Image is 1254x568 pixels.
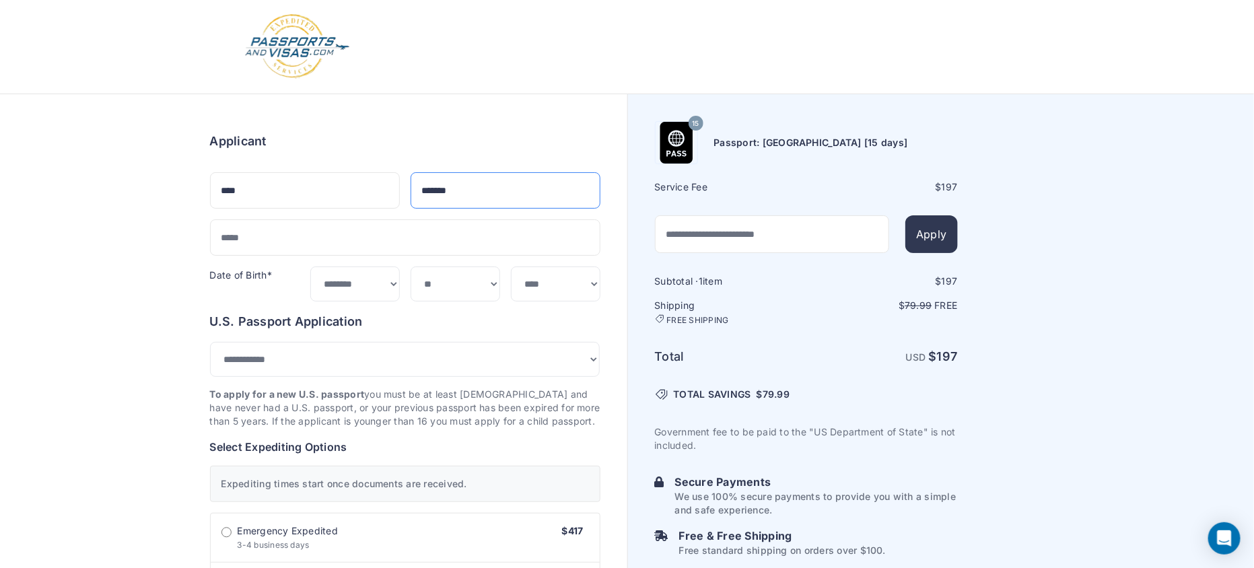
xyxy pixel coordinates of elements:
[808,275,958,288] div: $
[675,490,958,517] p: We use 100% secure payments to provide you with a simple and safe experience.
[238,524,339,538] span: Emergency Expedited
[675,474,958,490] h6: Secure Payments
[210,388,365,400] strong: To apply for a new U.S. passport
[906,351,926,363] span: USD
[905,299,932,311] span: 79.99
[1208,522,1241,555] div: Open Intercom Messenger
[935,299,958,311] span: Free
[905,215,957,253] button: Apply
[763,388,790,400] span: 79.99
[210,132,267,151] h6: Applicant
[655,299,805,326] h6: Shipping
[929,349,958,363] strong: $
[942,275,958,287] span: 197
[210,269,272,281] label: Date of Birth*
[714,136,908,149] h6: Passport: [GEOGRAPHIC_DATA] [15 days]
[942,181,958,192] span: 197
[210,388,600,428] p: you must be at least [DEMOGRAPHIC_DATA] and have never had a U.S. passport, or your previous pass...
[655,180,805,194] h6: Service Fee
[655,275,805,288] h6: Subtotal · item
[655,347,805,366] h6: Total
[699,275,703,287] span: 1
[655,425,958,452] p: Government fee to be paid to the "US Department of State" is not included.
[210,439,600,455] h6: Select Expediting Options
[808,299,958,312] p: $
[757,388,790,401] span: $
[238,540,310,550] span: 3-4 business days
[808,180,958,194] div: $
[679,544,886,557] p: Free standard shipping on orders over $100.
[674,388,751,401] span: TOTAL SAVINGS
[562,525,584,536] span: $417
[210,312,600,331] h6: U.S. Passport Application
[937,349,958,363] span: 197
[244,13,351,80] img: Logo
[656,122,697,164] img: Product Name
[679,528,886,544] h6: Free & Free Shipping
[692,115,699,133] span: 15
[667,315,729,326] span: FREE SHIPPING
[210,466,600,502] div: Expediting times start once documents are received.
